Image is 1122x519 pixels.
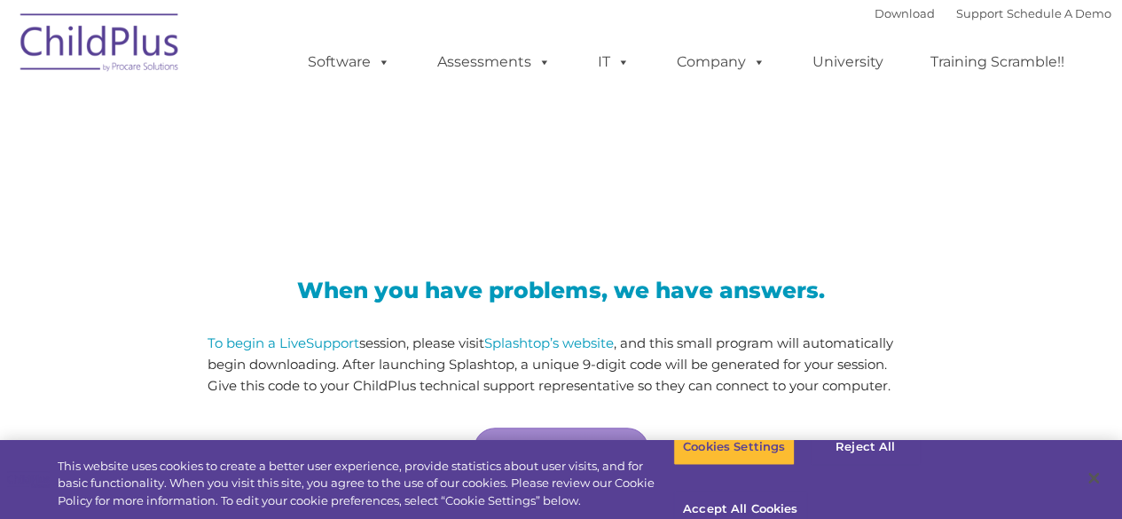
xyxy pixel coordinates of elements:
[474,428,648,470] a: Connect with Support
[956,6,1003,20] a: Support
[1007,6,1111,20] a: Schedule A Demo
[12,1,189,90] img: ChildPlus by Procare Solutions
[810,429,921,466] button: Reject All
[208,334,359,351] a: To begin a LiveSupport
[875,6,1111,20] font: |
[913,44,1082,80] a: Training Scramble!!
[795,44,901,80] a: University
[208,279,914,302] h3: When you have problems, we have answers.
[420,44,569,80] a: Assessments
[875,6,935,20] a: Download
[484,334,614,351] a: Splashtop’s website
[659,44,783,80] a: Company
[208,333,914,397] p: session, please visit , and this small program will automatically begin downloading. After launch...
[673,429,795,466] button: Cookies Settings
[1074,459,1113,498] button: Close
[25,128,688,182] span: LiveSupport with SplashTop
[58,458,673,510] div: This website uses cookies to create a better user experience, provide statistics about user visit...
[580,44,647,80] a: IT
[290,44,408,80] a: Software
